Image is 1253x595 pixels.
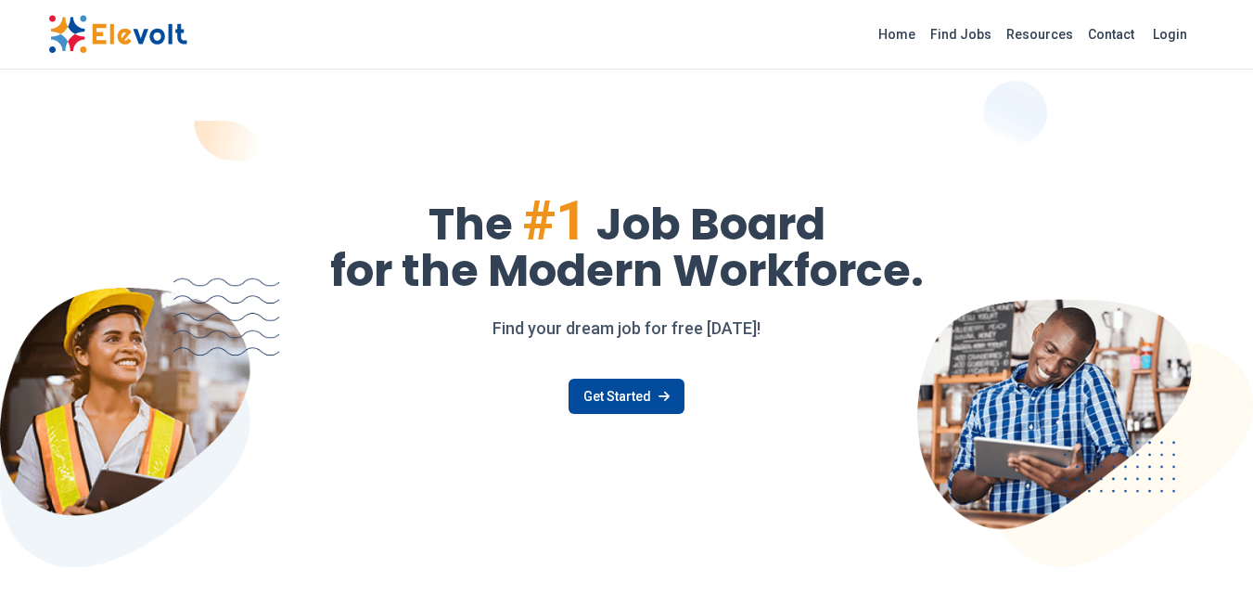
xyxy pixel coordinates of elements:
a: Find Jobs [923,19,999,49]
p: Find your dream job for free [DATE]! [48,316,1206,342]
h1: The Job Board for the Modern Workforce. [48,193,1206,293]
a: Get Started [569,379,684,414]
a: Contact [1080,19,1142,49]
span: #1 [522,188,587,253]
a: Resources [999,19,1080,49]
img: Elevolt [48,15,187,54]
a: Login [1142,16,1198,53]
a: Home [871,19,923,49]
